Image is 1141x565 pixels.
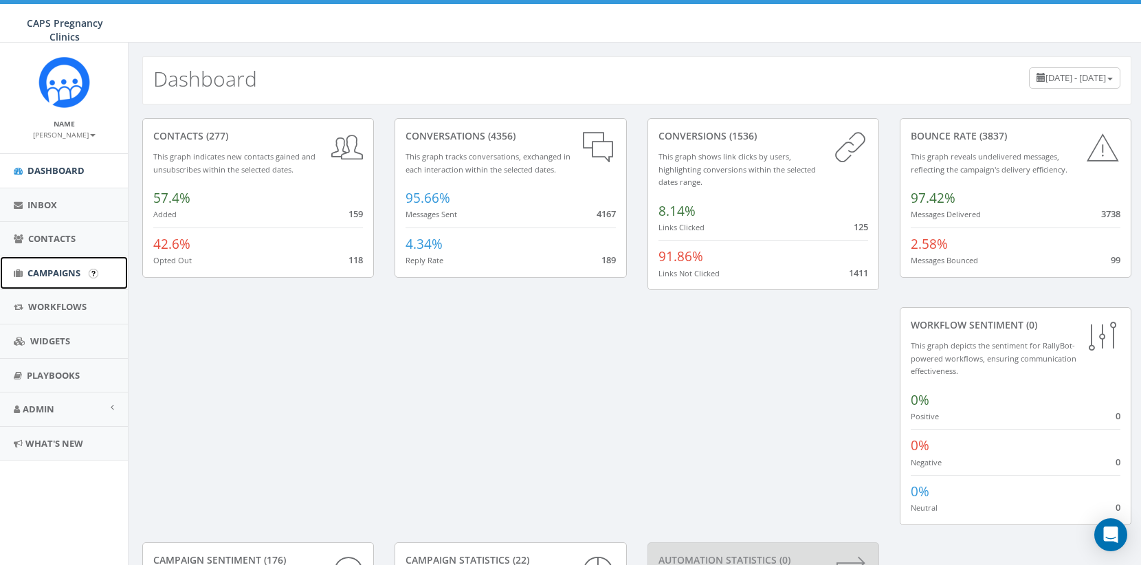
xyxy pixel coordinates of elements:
[54,119,75,129] small: Name
[33,130,96,140] small: [PERSON_NAME]
[89,269,98,278] input: Submit
[1045,71,1106,84] span: [DATE] - [DATE]
[485,129,516,142] span: (4356)
[1101,208,1120,220] span: 3738
[977,129,1007,142] span: (3837)
[1023,318,1037,331] span: (0)
[1111,254,1120,266] span: 99
[25,437,83,450] span: What's New
[153,67,257,90] h2: Dashboard
[911,391,929,409] span: 0%
[911,235,948,253] span: 2.58%
[153,189,190,207] span: 57.4%
[911,436,929,454] span: 0%
[23,403,54,415] span: Admin
[153,235,190,253] span: 42.6%
[27,199,57,211] span: Inbox
[601,254,616,266] span: 189
[153,255,192,265] small: Opted Out
[911,502,938,513] small: Neutral
[153,151,315,175] small: This graph indicates new contacts gained and unsubscribes within the selected dates.
[658,247,703,265] span: 91.86%
[911,255,978,265] small: Messages Bounced
[203,129,228,142] span: (277)
[911,209,981,219] small: Messages Delivered
[658,202,696,220] span: 8.14%
[911,340,1076,376] small: This graph depicts the sentiment for RallyBot-powered workflows, ensuring communication effective...
[27,164,85,177] span: Dashboard
[348,254,363,266] span: 118
[658,222,705,232] small: Links Clicked
[911,189,955,207] span: 97.42%
[406,189,450,207] span: 95.66%
[406,129,615,143] div: conversations
[911,457,942,467] small: Negative
[27,267,80,279] span: Campaigns
[406,255,443,265] small: Reply Rate
[597,208,616,220] span: 4167
[658,268,720,278] small: Links Not Clicked
[153,129,363,143] div: contacts
[27,16,103,43] span: CAPS Pregnancy Clinics
[33,128,96,140] a: [PERSON_NAME]
[911,483,929,500] span: 0%
[27,369,80,381] span: Playbooks
[28,232,76,245] span: Contacts
[38,56,90,108] img: Rally_Corp_Icon_1.png
[28,300,87,313] span: Workflows
[406,151,570,175] small: This graph tracks conversations, exchanged in each interaction within the selected dates.
[658,151,816,187] small: This graph shows link clicks by users, highlighting conversions within the selected dates range.
[1116,410,1120,422] span: 0
[30,335,70,347] span: Widgets
[911,129,1120,143] div: Bounce Rate
[406,209,457,219] small: Messages Sent
[1116,456,1120,468] span: 0
[348,208,363,220] span: 159
[153,209,177,219] small: Added
[854,221,868,233] span: 125
[911,151,1067,175] small: This graph reveals undelivered messages, reflecting the campaign's delivery efficiency.
[1094,518,1127,551] div: Open Intercom Messenger
[406,235,443,253] span: 4.34%
[911,318,1120,332] div: Workflow Sentiment
[849,267,868,279] span: 1411
[1116,501,1120,513] span: 0
[911,411,939,421] small: Positive
[727,129,757,142] span: (1536)
[658,129,868,143] div: conversions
